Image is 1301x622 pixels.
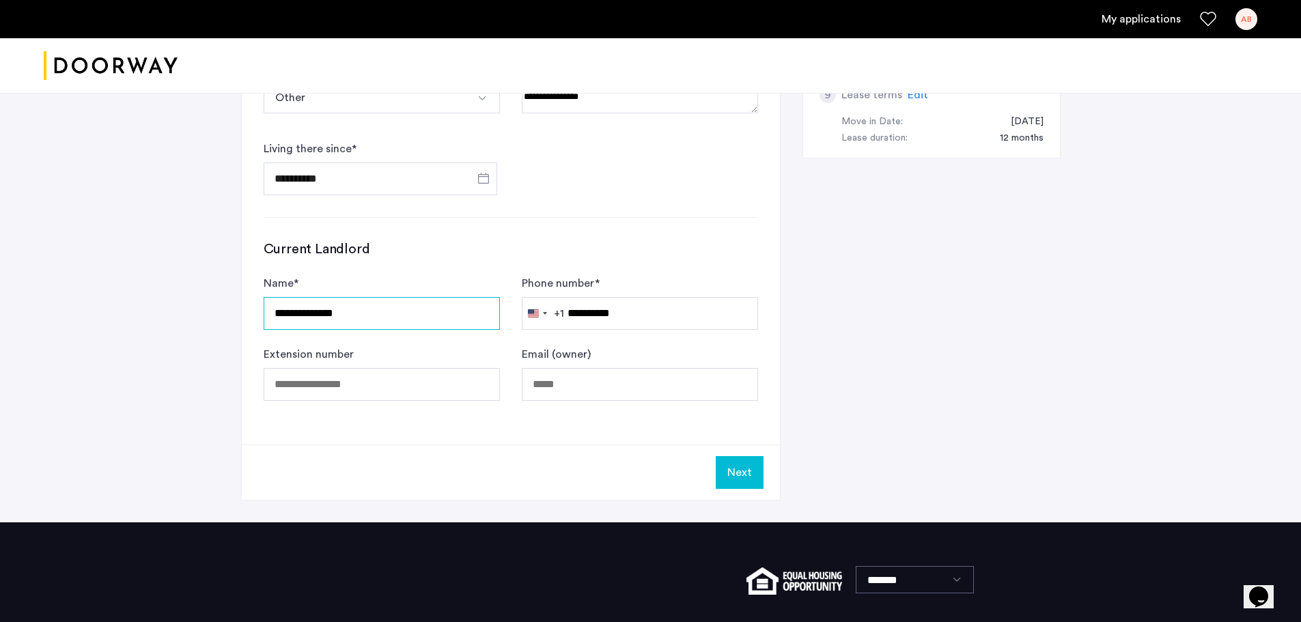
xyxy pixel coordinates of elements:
div: Move in Date: [841,114,903,130]
button: Select option [264,81,468,113]
button: Select option [467,81,500,113]
div: 12 months [986,130,1044,147]
label: Phone number * [522,275,600,292]
label: Email (owner) [522,346,591,363]
span: Edit [908,89,928,100]
div: AB [1235,8,1257,30]
a: Favorites [1200,11,1216,27]
div: Lease duration: [841,130,908,147]
img: arrow [477,93,488,104]
div: +1 [554,305,564,322]
div: 10/01/2025 [997,114,1044,130]
button: Selected country [522,298,564,329]
img: logo [44,40,178,91]
button: Open calendar [475,170,492,186]
label: Name * [264,275,298,292]
img: equal-housing.png [746,567,841,595]
a: Cazamio logo [44,40,178,91]
select: Language select [856,566,974,593]
h3: Current Landlord [264,240,758,259]
div: 9 [820,87,836,103]
h5: Lease terms [841,87,902,103]
a: My application [1102,11,1181,27]
button: Next [716,456,764,489]
label: Living there since * [264,141,356,157]
label: Extension number [264,346,354,363]
iframe: chat widget [1244,567,1287,608]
